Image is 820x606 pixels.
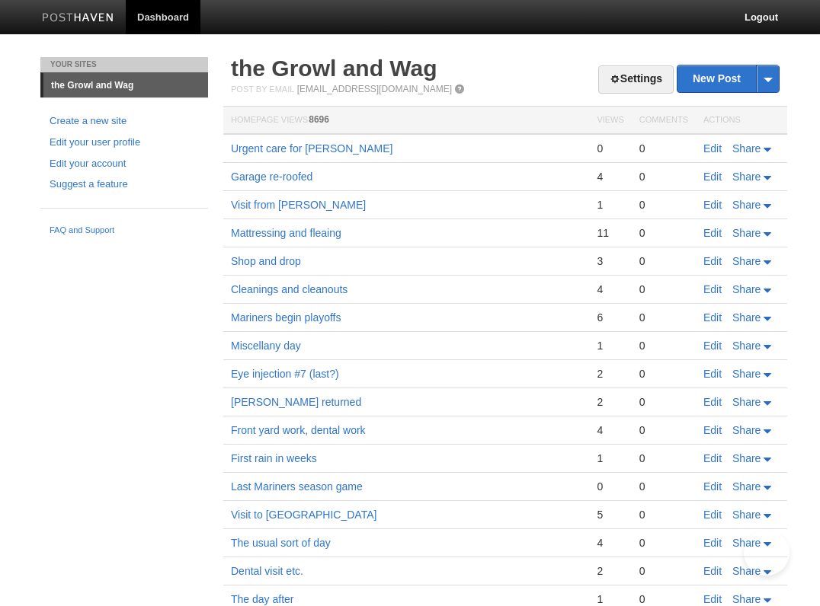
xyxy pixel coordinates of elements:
div: 2 [597,564,623,578]
div: 0 [639,170,688,183]
div: 4 [597,282,623,296]
div: 0 [639,564,688,578]
div: 0 [639,282,688,296]
a: Shop and drop [231,255,301,267]
span: Share [732,142,761,155]
div: 0 [597,142,623,155]
div: 0 [639,226,688,240]
th: Actions [696,107,787,135]
span: Share [732,593,761,605]
div: 1 [597,198,623,212]
a: The day after [231,593,294,605]
a: Visit from [PERSON_NAME] [231,199,366,211]
div: 0 [639,198,688,212]
div: 0 [639,367,688,381]
a: Edit [703,255,722,267]
a: Edit [703,311,722,324]
a: Edit [703,424,722,436]
div: 4 [597,536,623,550]
a: Edit [703,593,722,605]
span: Share [732,171,761,183]
a: the Growl and Wag [43,73,208,97]
span: Share [732,255,761,267]
span: Share [732,565,761,577]
a: Edit [703,199,722,211]
a: Urgent care for [PERSON_NAME] [231,142,392,155]
div: 2 [597,367,623,381]
div: 0 [639,592,688,606]
a: Edit your account [50,156,199,172]
span: Share [732,227,761,239]
a: Visit to [GEOGRAPHIC_DATA] [231,509,376,521]
div: 0 [639,339,688,352]
div: 3 [597,254,623,268]
div: 11 [597,226,623,240]
div: 0 [639,423,688,437]
a: Edit [703,452,722,464]
img: Posthaven-bar [42,13,114,24]
a: Front yard work, dental work [231,424,366,436]
span: 8696 [309,114,329,125]
th: Views [589,107,631,135]
span: Share [732,199,761,211]
a: Eye injection #7 (last?) [231,368,339,380]
a: Edit [703,480,722,493]
div: 6 [597,311,623,324]
a: The usual sort of day [231,537,331,549]
a: FAQ and Support [50,224,199,238]
div: 5 [597,508,623,521]
a: Edit [703,340,722,352]
div: 0 [639,254,688,268]
span: Share [732,396,761,408]
span: Share [732,283,761,295]
div: 1 [597,451,623,465]
a: Edit [703,396,722,408]
a: [PERSON_NAME] returned [231,396,361,408]
div: 4 [597,170,623,183]
a: Miscellany day [231,340,301,352]
a: Create a new site [50,113,199,129]
div: 0 [639,508,688,521]
a: [EMAIL_ADDRESS][DOMAIN_NAME] [297,84,452,94]
div: 0 [639,480,688,493]
a: Edit your user profile [50,135,199,151]
div: 0 [639,142,688,155]
a: Edit [703,509,722,521]
iframe: Help Scout Beacon - Open [744,530,790,576]
th: Comments [632,107,696,135]
th: Homepage Views [223,107,589,135]
a: Edit [703,171,722,183]
a: Edit [703,537,722,549]
a: Garage re-roofed [231,171,312,183]
a: First rain in weeks [231,452,317,464]
div: 0 [639,311,688,324]
a: New Post [677,65,779,92]
a: Edit [703,283,722,295]
span: Post by Email [231,85,294,94]
a: Settings [598,65,674,94]
div: 1 [597,592,623,606]
span: Share [732,424,761,436]
div: 0 [639,451,688,465]
div: 0 [597,480,623,493]
a: Mattressing and fleaing [231,227,341,239]
span: Share [732,509,761,521]
a: Edit [703,565,722,577]
span: Share [732,368,761,380]
a: Last Mariners season game [231,480,363,493]
a: Edit [703,142,722,155]
a: Edit [703,368,722,380]
a: Mariners begin playoffs [231,311,341,324]
div: 2 [597,395,623,409]
div: 0 [639,536,688,550]
span: Share [732,452,761,464]
a: Edit [703,227,722,239]
div: 4 [597,423,623,437]
a: the Growl and Wag [231,56,437,81]
li: Your Sites [40,57,208,72]
a: Dental visit etc. [231,565,303,577]
span: Share [732,537,761,549]
span: Share [732,480,761,493]
div: 1 [597,339,623,352]
a: Cleanings and cleanouts [231,283,348,295]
